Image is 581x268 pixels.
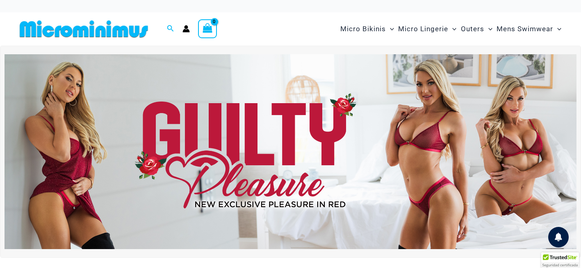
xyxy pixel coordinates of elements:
span: Menu Toggle [386,18,394,39]
span: Menu Toggle [484,18,492,39]
a: Micro LingerieMenu ToggleMenu Toggle [396,16,458,42]
span: Menu Toggle [448,18,456,39]
span: Micro Bikinis [340,18,386,39]
div: TrustedSite Certified [541,252,579,268]
img: MM SHOP LOGO FLAT [16,20,151,38]
a: OutersMenu ToggleMenu Toggle [459,16,494,42]
span: Micro Lingerie [398,18,448,39]
span: Mens Swimwear [497,18,553,39]
a: Account icon link [182,25,190,32]
img: Guilty Pleasures Red Lingerie [5,54,576,249]
a: View Shopping Cart, empty [198,19,217,38]
a: Search icon link [167,24,174,34]
nav: Site Navigation [337,15,565,43]
span: Outers [461,18,484,39]
a: Micro BikinisMenu ToggleMenu Toggle [338,16,396,42]
a: Mens SwimwearMenu ToggleMenu Toggle [494,16,563,42]
span: Menu Toggle [553,18,561,39]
